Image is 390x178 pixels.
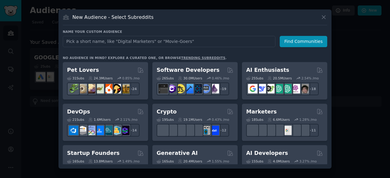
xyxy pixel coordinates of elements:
h2: Pet Lovers [67,66,99,74]
img: elixir [210,84,219,93]
div: 0.46 % /mo [212,76,229,80]
div: + 19 [216,82,229,95]
div: 2.54 % /mo [301,76,319,80]
img: chatgpt_prompts_ [282,84,292,93]
img: reactnative [193,84,202,93]
div: 16 Sub s [67,159,84,163]
div: 6.6M Users [268,117,290,122]
div: 1.28 % /mo [300,117,317,122]
div: 30.0M Users [178,76,202,80]
img: AWS_Certified_Experts [77,126,87,135]
img: CryptoNews [201,126,211,135]
img: learnjavascript [175,84,185,93]
div: 16 Sub s [157,159,174,163]
img: iOSProgramming [184,84,193,93]
img: GoogleGeminiAI [248,84,257,93]
div: 1.55 % /mo [212,159,229,163]
h2: DevOps [67,108,90,116]
img: defiblockchain [193,126,202,135]
div: 26 Sub s [157,76,174,80]
h2: AI Developers [246,149,288,157]
h2: Marketers [246,108,277,116]
div: 19 Sub s [157,117,174,122]
img: Emailmarketing [274,126,283,135]
img: ballpython [77,84,87,93]
img: 0xPolygon [167,126,176,135]
div: 20.4M Users [178,159,202,163]
img: leopardgeckos [86,84,95,93]
h2: Crypto [157,108,177,116]
img: ArtificalIntelligence [299,84,309,93]
h2: Generative AI [157,149,198,157]
img: software [158,84,168,93]
div: 20.5M Users [268,76,292,80]
img: herpetology [69,84,78,93]
img: dogbreed [120,84,129,93]
img: ethfinance [158,126,168,135]
img: PetAdvice [112,84,121,93]
div: 19.1M Users [178,117,202,122]
h3: New Audience - Select Subreddits [73,14,154,20]
img: content_marketing [248,126,257,135]
img: defi_ [210,126,219,135]
div: + 11 [306,124,319,137]
img: AItoolsCatalog [265,84,275,93]
div: 4.0M Users [268,159,290,163]
img: turtle [94,84,104,93]
div: 13.8M Users [88,159,112,163]
img: cockatiel [103,84,112,93]
img: OnlineMarketing [299,126,309,135]
div: 0.43 % /mo [212,117,229,122]
img: chatgpt_promptDesign [274,84,283,93]
img: MarketingResearch [291,126,300,135]
img: bigseo [257,126,266,135]
img: DeepSeek [257,84,266,93]
img: Docker_DevOps [86,126,95,135]
img: PlatformEngineers [120,126,129,135]
img: csharp [167,84,176,93]
h3: Name your custom audience [63,30,327,34]
img: aws_cdk [112,126,121,135]
div: 15 Sub s [246,159,263,163]
div: 3.27 % /mo [300,159,317,163]
img: AskComputerScience [201,84,211,93]
div: 2.11 % /mo [120,117,138,122]
img: OpenAIDev [291,84,300,93]
div: 24.3M Users [88,76,112,80]
input: Pick a short name, like "Digital Marketers" or "Movie-Goers" [63,36,275,47]
div: 18 Sub s [246,117,263,122]
div: + 12 [216,124,229,137]
button: Find Communities [280,36,327,47]
h2: Startup Founders [67,149,119,157]
img: web3 [184,126,193,135]
div: 0.85 % /mo [122,76,140,80]
img: googleads [282,126,292,135]
div: 1.6M Users [88,117,111,122]
img: DevOpsLinks [94,126,104,135]
div: 31 Sub s [67,76,84,80]
img: ethstaker [175,126,185,135]
img: AskMarketing [265,126,275,135]
div: + 18 [306,82,319,95]
div: No audience in mind? Explore a curated one, or browse . [63,56,227,60]
div: + 14 [127,124,140,137]
h2: Software Developers [157,66,219,74]
div: + 24 [127,82,140,95]
img: platformengineering [103,126,112,135]
div: 25 Sub s [246,76,263,80]
h2: AI Enthusiasts [246,66,289,74]
a: trending subreddits [181,56,225,60]
div: 1.49 % /mo [122,159,140,163]
div: 21 Sub s [67,117,84,122]
img: azuredevops [69,126,78,135]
